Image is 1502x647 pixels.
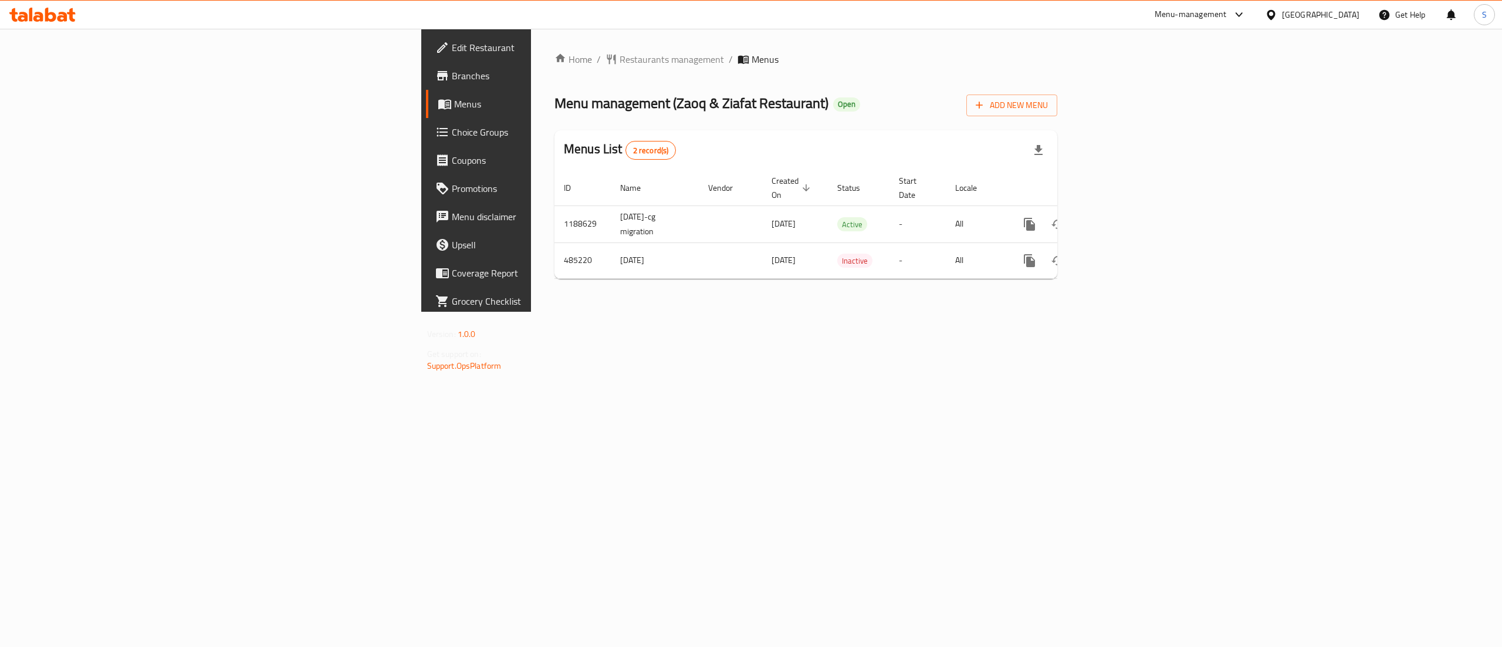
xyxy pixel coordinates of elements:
[889,205,946,242] td: -
[955,181,992,195] span: Locale
[458,326,476,342] span: 1.0.0
[772,252,796,268] span: [DATE]
[564,140,676,160] h2: Menus List
[426,33,672,62] a: Edit Restaurant
[976,98,1048,113] span: Add New Menu
[426,287,672,315] a: Grocery Checklist
[1282,8,1359,21] div: [GEOGRAPHIC_DATA]
[625,141,676,160] div: Total records count
[426,174,672,203] a: Promotions
[837,181,875,195] span: Status
[452,238,663,252] span: Upsell
[452,181,663,196] span: Promotions
[837,254,872,268] div: Inactive
[966,95,1057,116] button: Add New Menu
[946,242,1006,278] td: All
[452,41,663,55] span: Edit Restaurant
[626,145,676,156] span: 2 record(s)
[708,181,748,195] span: Vendor
[772,174,814,202] span: Created On
[426,231,672,259] a: Upsell
[837,217,867,231] div: Active
[452,266,663,280] span: Coverage Report
[452,69,663,83] span: Branches
[452,125,663,139] span: Choice Groups
[1006,170,1138,206] th: Actions
[1044,210,1072,238] button: Change Status
[837,254,872,268] span: Inactive
[620,181,656,195] span: Name
[1016,247,1044,275] button: more
[426,90,672,118] a: Menus
[554,52,1057,66] nav: breadcrumb
[454,97,663,111] span: Menus
[452,294,663,308] span: Grocery Checklist
[554,90,828,116] span: Menu management ( Zaoq & Ziafat Restaurant )
[833,99,860,109] span: Open
[452,153,663,167] span: Coupons
[1024,136,1053,164] div: Export file
[426,62,672,90] a: Branches
[427,346,481,362] span: Get support on:
[426,146,672,174] a: Coupons
[946,205,1006,242] td: All
[452,210,663,224] span: Menu disclaimer
[837,218,867,231] span: Active
[1044,247,1072,275] button: Change Status
[426,118,672,146] a: Choice Groups
[554,170,1138,279] table: enhanced table
[729,52,733,66] li: /
[427,326,456,342] span: Version:
[564,181,586,195] span: ID
[1482,8,1487,21] span: S
[833,97,860,112] div: Open
[889,242,946,278] td: -
[752,52,779,66] span: Menus
[426,259,672,287] a: Coverage Report
[1155,8,1227,22] div: Menu-management
[426,203,672,231] a: Menu disclaimer
[772,216,796,231] span: [DATE]
[899,174,932,202] span: Start Date
[427,358,502,373] a: Support.OpsPlatform
[1016,210,1044,238] button: more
